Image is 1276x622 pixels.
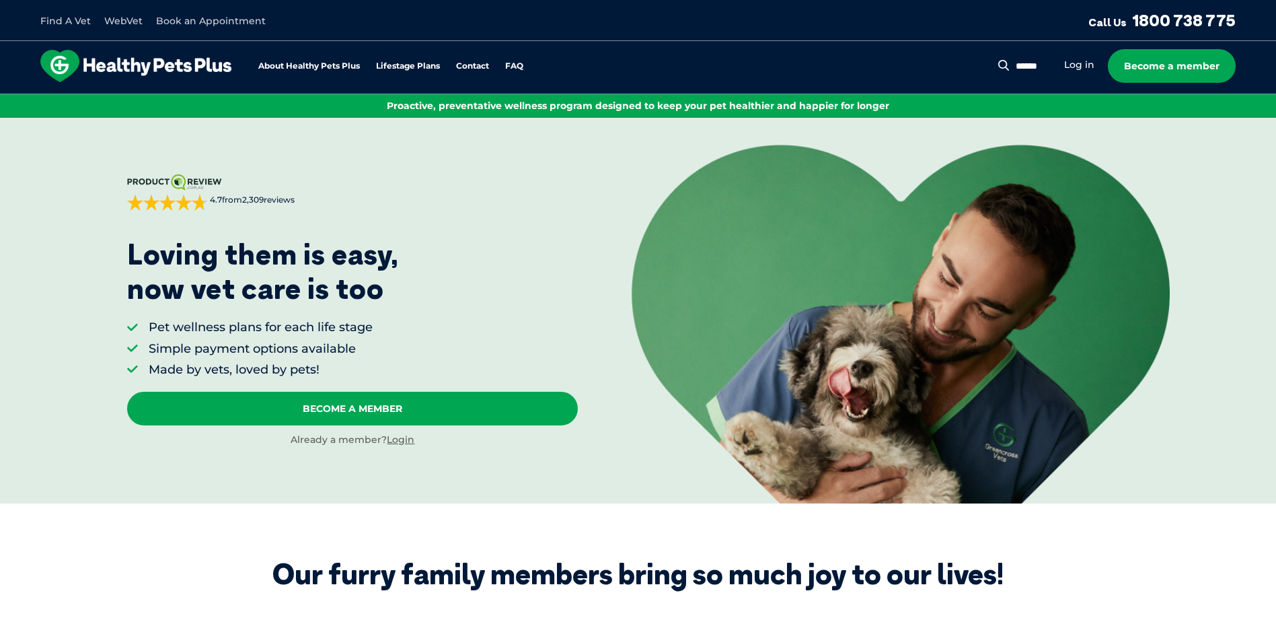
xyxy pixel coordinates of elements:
a: WebVet [104,15,143,27]
a: Call Us1800 738 775 [1088,10,1236,30]
p: Loving them is easy, now vet care is too [127,238,399,306]
a: About Healthy Pets Plus [258,62,360,71]
button: Search [996,59,1012,72]
strong: 4.7 [210,195,222,205]
a: Login [387,434,414,446]
a: Lifestage Plans [376,62,440,71]
li: Pet wellness plans for each life stage [149,319,373,336]
a: Contact [456,62,489,71]
img: <p>Loving them is easy, <br /> now vet care is too</p> [632,145,1170,503]
span: Call Us [1088,15,1127,29]
img: hpp-logo [40,50,231,82]
li: Simple payment options available [149,341,373,357]
a: 4.7from2,309reviews [127,174,578,211]
div: Already a member? [127,434,578,447]
a: Become A Member [127,392,578,425]
a: Book an Appointment [156,15,266,27]
span: from [208,195,295,206]
a: Find A Vet [40,15,91,27]
a: Log in [1064,59,1094,71]
li: Made by vets, loved by pets! [149,361,373,378]
div: Our furry family members bring so much joy to our lives! [272,557,1004,591]
a: FAQ [505,62,523,71]
span: 2,309 reviews [242,195,295,205]
div: 4.7 out of 5 stars [127,195,208,211]
a: Become a member [1108,49,1236,83]
span: Proactive, preventative wellness program designed to keep your pet healthier and happier for longer [387,100,889,112]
